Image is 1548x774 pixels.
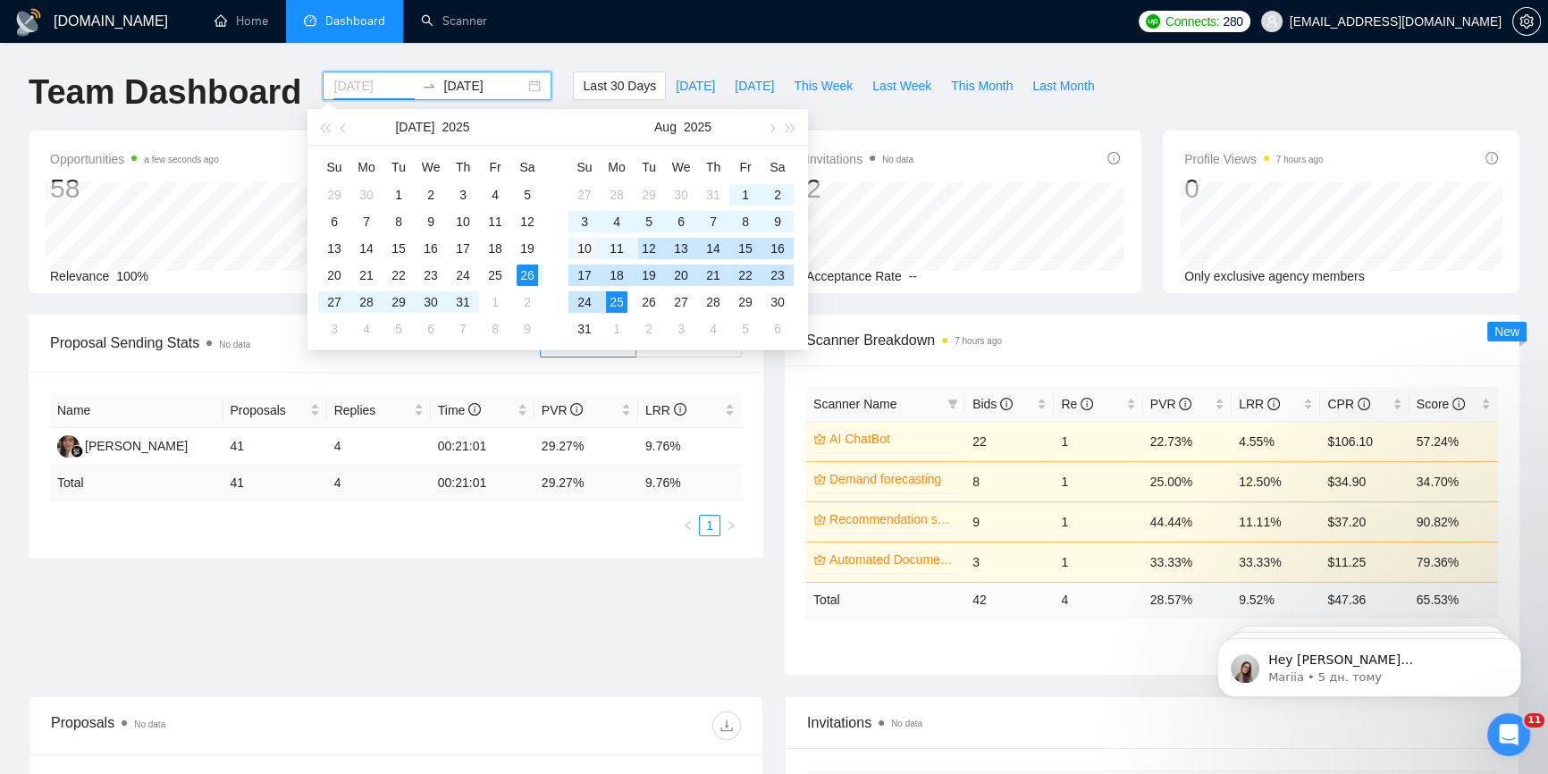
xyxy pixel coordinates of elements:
span: No data [882,155,913,164]
span: 100% [116,269,148,283]
span: info-circle [570,403,583,416]
span: [DATE] [676,76,715,96]
button: setting [1512,7,1541,36]
button: 2025 [442,109,469,145]
div: 1 [735,184,756,206]
span: 280 [1223,12,1242,31]
iframe: Intercom live chat [1487,713,1530,756]
span: This Month [951,76,1013,96]
td: 2025-08-22 [729,262,761,289]
div: 3 [452,184,474,206]
button: download [712,711,741,740]
div: 14 [356,238,377,259]
td: 2025-08-02 [761,181,794,208]
td: 8 [965,461,1054,501]
div: 58 [50,172,219,206]
div: 26 [638,291,660,313]
td: 2025-07-07 [350,208,383,235]
td: 2025-07-30 [415,289,447,315]
td: 2025-08-30 [761,289,794,315]
div: 21 [356,265,377,286]
div: 28 [606,184,627,206]
div: 29 [324,184,345,206]
td: 2025-08-18 [601,262,633,289]
button: 2025 [684,109,711,145]
td: 2025-08-09 [761,208,794,235]
th: We [665,153,697,181]
th: Proposals [223,393,327,428]
td: 2025-09-06 [761,315,794,342]
span: filter [947,399,958,409]
td: 2025-07-28 [601,181,633,208]
span: LRR [645,403,686,417]
div: 3 [670,318,692,340]
span: dashboard [304,14,316,27]
div: 29 [735,291,756,313]
span: crown [813,433,826,445]
span: right [726,520,736,531]
span: No data [219,340,250,349]
td: 2025-08-04 [350,315,383,342]
td: 2025-08-03 [318,315,350,342]
span: Score [1417,397,1465,411]
span: info-circle [1000,398,1013,410]
div: 24 [452,265,474,286]
td: 2025-07-26 [511,262,543,289]
button: Last Week [862,72,941,100]
td: 22 [965,421,1054,461]
td: 2025-07-25 [479,262,511,289]
td: 2025-07-14 [350,235,383,262]
td: 57.24% [1409,421,1498,461]
button: [DATE] [395,109,434,145]
td: 29.27% [534,428,638,466]
span: PVR [542,403,584,417]
td: 2025-07-18 [479,235,511,262]
div: 22 [388,265,409,286]
time: a few seconds ago [144,155,218,164]
span: user [1266,15,1278,28]
span: Scanner Breakdown [806,329,1498,351]
td: 2025-08-15 [729,235,761,262]
div: 20 [324,265,345,286]
div: 11 [484,211,506,232]
button: [DATE] [725,72,784,100]
span: setting [1513,14,1540,29]
span: This Week [794,76,853,96]
span: info-circle [1267,398,1280,410]
span: Relevance [50,269,109,283]
td: 2025-08-14 [697,235,729,262]
th: Mo [601,153,633,181]
div: 2 [517,291,538,313]
span: Only exclusive agency members [1184,269,1365,283]
div: 17 [574,265,595,286]
div: 1 [606,318,627,340]
td: 2025-07-15 [383,235,415,262]
div: 16 [420,238,442,259]
span: Profile Views [1184,148,1324,170]
div: 5 [517,184,538,206]
td: 25.00% [1143,461,1232,501]
td: 2025-08-16 [761,235,794,262]
td: 2025-07-22 [383,262,415,289]
td: 2025-08-21 [697,262,729,289]
button: Aug [654,109,677,145]
td: 2025-07-21 [350,262,383,289]
div: 27 [670,291,692,313]
div: 11 [606,238,627,259]
span: PVR [1150,397,1192,411]
div: 14 [702,238,724,259]
span: swap-right [422,79,436,93]
div: 0 [1184,172,1324,206]
td: 22.73% [1143,421,1232,461]
span: info-circle [1485,152,1498,164]
div: 30 [767,291,788,313]
a: AI ChatBot [829,429,955,449]
a: Recommendation system [829,509,955,529]
div: 19 [517,238,538,259]
div: 4 [606,211,627,232]
td: 2025-07-29 [383,289,415,315]
div: 3 [324,318,345,340]
th: Fr [479,153,511,181]
td: 2025-08-29 [729,289,761,315]
div: 13 [670,238,692,259]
